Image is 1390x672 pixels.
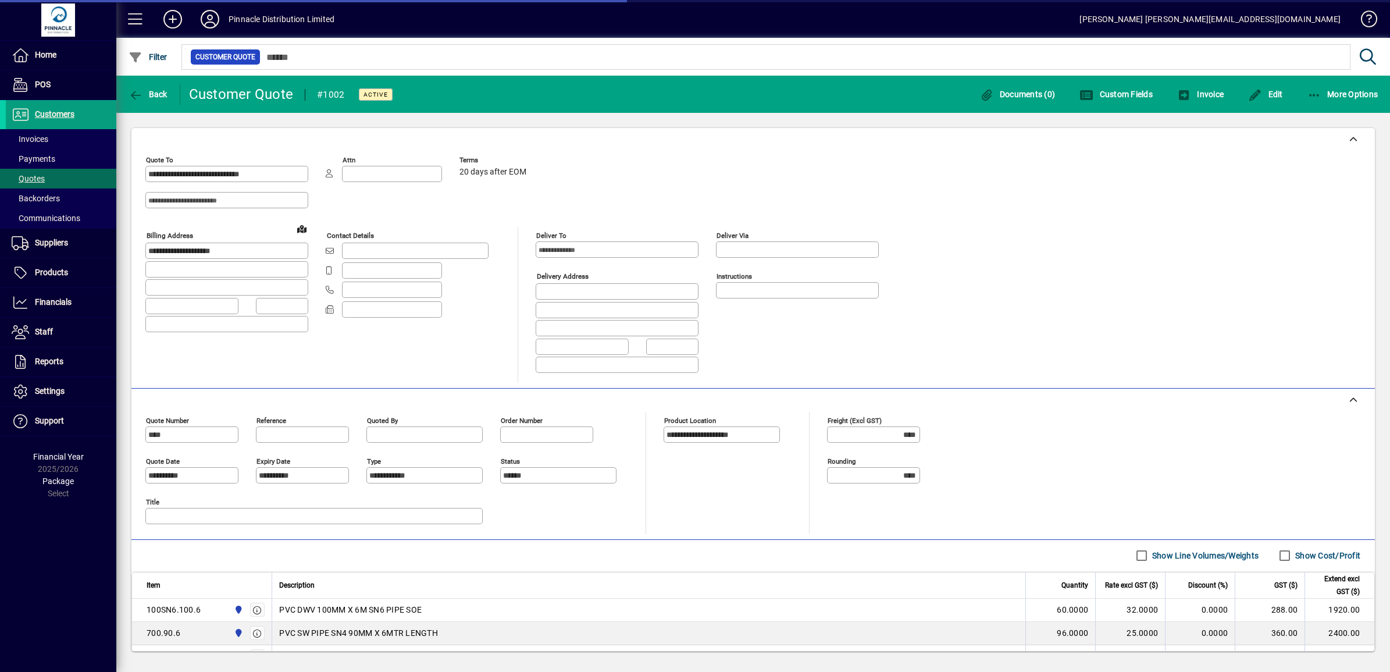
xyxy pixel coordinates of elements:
button: Filter [126,47,170,67]
span: Package [42,477,74,486]
span: Suppliers [35,238,68,247]
td: 2400.00 [1305,622,1374,645]
td: 109.20 [1305,645,1374,669]
span: Discount (%) [1188,579,1228,592]
span: Products [35,268,68,277]
span: Pinnacle Distribution [231,627,244,639]
span: Settings [35,386,65,396]
mat-label: Deliver To [536,232,566,240]
div: [PHONE_NUMBER] [147,650,218,662]
a: Support [6,407,116,436]
span: Custom Fields [1079,90,1153,99]
a: POS [6,70,116,99]
span: 60.0000 [1057,604,1088,616]
mat-label: Product location [664,416,716,424]
span: PVC SW PIPE SN4 90MM X 6MTR LENGTH [279,627,438,639]
mat-label: Expiry date [256,457,290,465]
span: Home [35,50,56,59]
mat-label: Quote To [146,156,173,164]
mat-label: Freight (excl GST) [828,416,882,424]
mat-label: Status [501,457,520,465]
span: Description [279,579,315,592]
a: Suppliers [6,229,116,258]
span: 42.0000 [1057,650,1088,662]
mat-label: Quote date [146,457,180,465]
a: Products [6,258,116,287]
span: Filter [129,52,167,62]
button: Invoice [1174,84,1227,105]
span: Terms [459,157,529,164]
span: Support [35,416,64,425]
app-page-header-button: Back [116,84,180,105]
span: 20 days after EOM [459,168,526,177]
div: Customer Quote [189,85,294,104]
span: Item [147,579,161,592]
div: 32.0000 [1103,604,1158,616]
span: Customer Quote [195,51,255,63]
mat-label: Attn [343,156,355,164]
a: Invoices [6,129,116,149]
a: Home [6,41,116,70]
span: Financial Year [33,452,84,461]
a: Staff [6,318,116,347]
button: More Options [1305,84,1381,105]
a: Financials [6,288,116,317]
a: Backorders [6,189,116,208]
span: PVC DWV 100MM X 6M SN6 PIPE SOE [279,604,422,616]
td: 0.0000 [1165,622,1235,645]
mat-label: Instructions [717,272,752,280]
a: Settings [6,377,116,406]
td: 0.0000 [1165,645,1235,669]
td: 360.00 [1235,622,1305,645]
div: 25.0000 [1103,627,1158,639]
span: Quotes [12,174,45,183]
span: Staff [35,327,53,336]
td: 0.0000 [1165,599,1235,622]
mat-label: Quoted by [367,416,398,424]
mat-label: Reference [256,416,286,424]
mat-label: Rounding [828,457,856,465]
span: Customers [35,109,74,119]
span: Backorders [12,194,60,203]
span: PVC DWV BEND 100MM X 45' FF [279,650,401,662]
a: Reports [6,347,116,376]
span: Communications [12,214,80,223]
span: Documents (0) [979,90,1055,99]
span: GST ($) [1274,579,1298,592]
button: Custom Fields [1077,84,1156,105]
span: Financials [35,297,72,307]
span: Reports [35,357,63,366]
label: Show Line Volumes/Weights [1150,550,1259,561]
span: Pinnacle Distribution [231,603,244,616]
div: 100SN6.100.6 [147,604,201,616]
span: Invoices [12,134,48,144]
button: Edit [1245,84,1286,105]
span: Quantity [1061,579,1088,592]
span: Extend excl GST ($) [1312,573,1360,598]
a: View on map [293,219,311,238]
a: Communications [6,208,116,228]
span: 96.0000 [1057,627,1088,639]
span: Invoice [1177,90,1224,99]
span: Active [363,91,388,98]
button: Profile [191,9,229,30]
mat-label: Deliver via [717,232,749,240]
span: POS [35,80,51,89]
label: Show Cost/Profit [1293,550,1360,561]
div: [PERSON_NAME] [PERSON_NAME][EMAIL_ADDRESS][DOMAIN_NAME] [1079,10,1341,29]
span: More Options [1307,90,1378,99]
span: Payments [12,154,55,163]
button: Documents (0) [976,84,1058,105]
button: Add [154,9,191,30]
td: 1920.00 [1305,599,1374,622]
span: Back [129,90,167,99]
mat-label: Order number [501,416,543,424]
a: Payments [6,149,116,169]
span: Pinnacle Distribution [231,650,244,663]
div: Pinnacle Distribution Limited [229,10,334,29]
div: #1002 [317,86,344,104]
mat-label: Type [367,457,381,465]
td: 16.38 [1235,645,1305,669]
div: 700.90.6 [147,627,180,639]
mat-label: Title [146,497,159,506]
